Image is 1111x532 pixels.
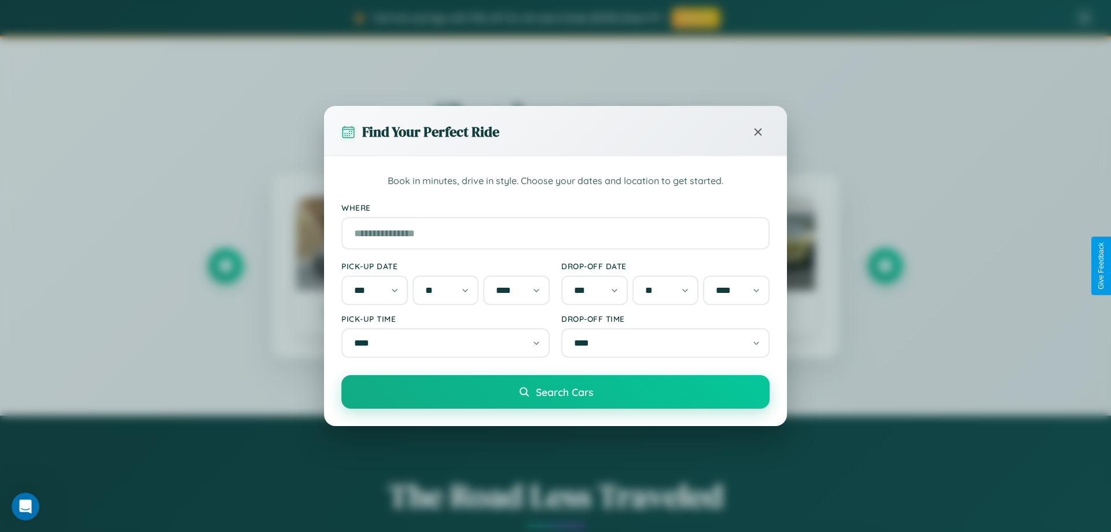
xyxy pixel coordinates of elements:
[362,122,499,141] h3: Find Your Perfect Ride
[341,375,770,409] button: Search Cars
[561,314,770,324] label: Drop-off Time
[341,174,770,189] p: Book in minutes, drive in style. Choose your dates and location to get started.
[341,203,770,212] label: Where
[536,386,593,398] span: Search Cars
[341,314,550,324] label: Pick-up Time
[341,261,550,271] label: Pick-up Date
[561,261,770,271] label: Drop-off Date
